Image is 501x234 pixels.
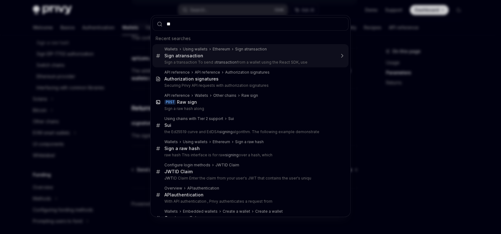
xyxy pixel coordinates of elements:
[164,209,178,214] div: Wallets
[164,116,223,121] div: Using chains with Tier 2 support
[164,106,335,111] p: Sign a raw hash along
[164,122,171,128] div: Sui
[164,215,179,221] b: Create
[213,93,236,98] div: Other chains
[213,139,230,144] div: Ethereum
[187,186,193,190] b: API
[164,192,171,197] b: API
[183,47,208,52] div: Using wallets
[164,199,335,204] p: With API authentication , Privy authenticates a request from
[187,186,219,191] div: authentication
[164,176,173,180] b: JWT
[215,163,224,167] b: JWT
[164,139,178,144] div: Wallets
[213,47,230,52] div: Ethereum
[164,146,200,151] div: Sign a raw hash
[164,163,210,168] div: Configure login methods
[164,76,216,81] b: Authorization signature
[215,163,239,168] div: ID Claim
[164,129,335,134] p: the Ed25519 curve and EdDSA algorithm. The following example demonstrate
[241,93,258,98] div: Raw sign
[195,93,208,98] div: Wallets
[228,116,234,121] div: Sui
[219,129,233,134] b: signing
[235,139,264,144] div: Sign a raw hash
[164,186,182,191] div: Overview
[164,169,193,174] div: ID Claim
[195,70,220,75] div: API reference
[235,47,267,52] div: Sign a
[164,215,197,221] div: a wallet
[164,153,335,158] p: raw hash This interface is for raw over a hash, which
[164,60,335,65] p: Sign a transaction To send a from a wallet using the React SDK, use
[164,100,176,105] div: POST
[223,209,250,214] div: Create a wallet
[183,209,218,214] div: Embedded wallets
[164,47,178,52] div: Wallets
[164,53,203,59] div: Sign a
[164,93,190,98] div: API reference
[183,139,208,144] div: Using wallets
[164,169,175,174] b: JWT
[225,70,270,75] div: Authorization signatures
[225,153,239,157] b: signing
[164,176,335,181] p: ID Claim Enter the claim from your user's JWT that contains the user's uniqu
[177,99,197,105] b: Raw sign
[216,60,237,65] b: transaction
[164,83,335,88] p: Securing Privy API requests with authorization signatures
[246,47,267,51] b: transaction
[255,209,283,214] div: Create a wallet
[164,76,219,82] div: s
[164,70,190,75] div: API reference
[156,35,191,42] span: Recent searches
[164,192,204,198] div: authentication
[178,53,203,58] b: transaction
